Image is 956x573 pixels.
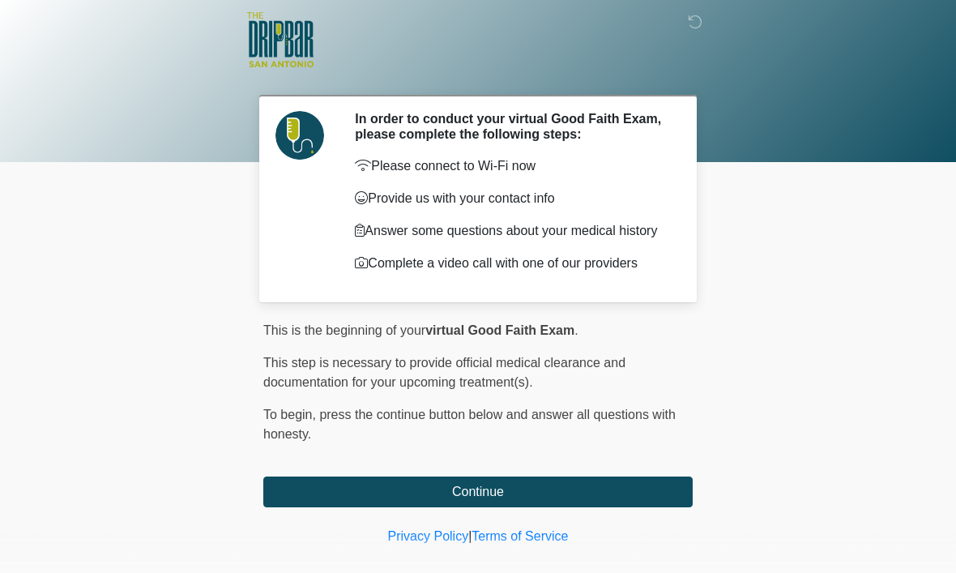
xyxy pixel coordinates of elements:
[355,254,668,273] p: Complete a video call with one of our providers
[263,477,693,507] button: Continue
[574,323,578,337] span: .
[275,111,324,160] img: Agent Avatar
[355,156,668,176] p: Please connect to Wi-Fi now
[472,529,568,543] a: Terms of Service
[263,356,625,389] span: This step is necessary to provide official medical clearance and documentation for your upcoming ...
[355,189,668,208] p: Provide us with your contact info
[355,221,668,241] p: Answer some questions about your medical history
[263,408,319,421] span: To begin,
[247,12,314,69] img: The DRIPBaR - San Antonio Fossil Creek Logo
[468,529,472,543] a: |
[355,111,668,142] h2: In order to conduct your virtual Good Faith Exam, please complete the following steps:
[263,323,425,337] span: This is the beginning of your
[263,408,676,441] span: press the continue button below and answer all questions with honesty.
[388,529,469,543] a: Privacy Policy
[425,323,574,337] strong: virtual Good Faith Exam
